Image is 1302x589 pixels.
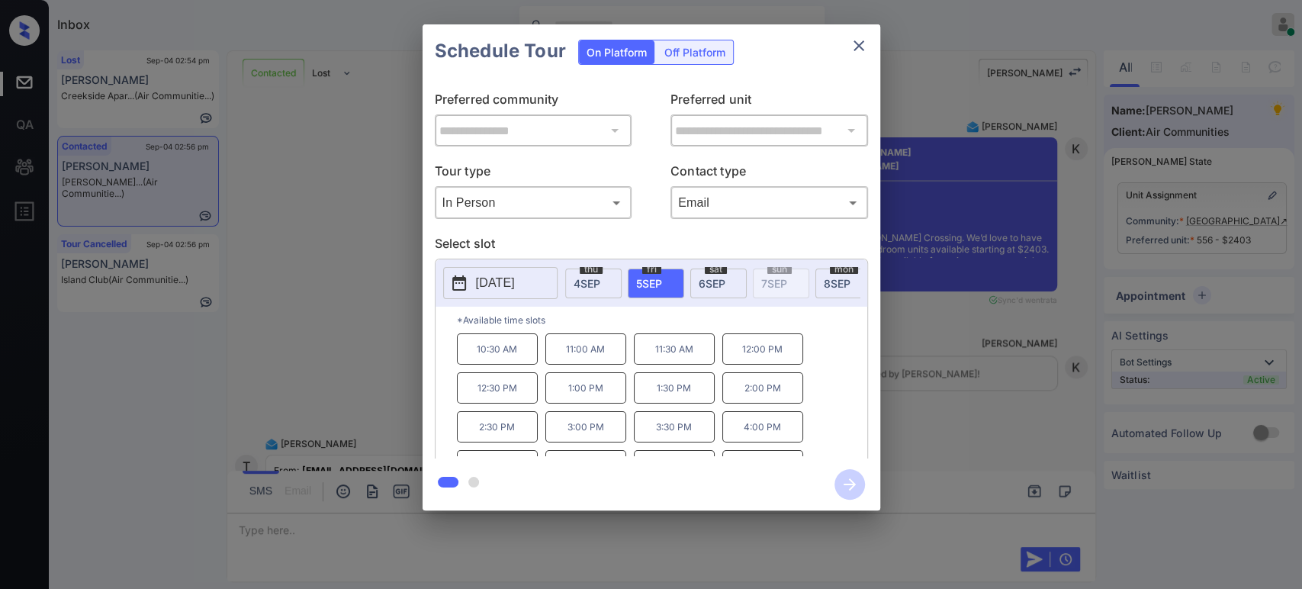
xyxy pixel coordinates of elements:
p: 10:30 AM [457,333,538,365]
div: On Platform [579,40,654,64]
div: date-select [690,269,747,298]
p: 5:30 PM [634,450,715,481]
button: [DATE] [443,267,558,299]
p: 4:30 PM [457,450,538,481]
span: thu [580,265,603,274]
p: 2:30 PM [457,411,538,443]
p: 3:00 PM [545,411,626,443]
p: Contact type [670,162,868,186]
p: 1:30 PM [634,372,715,404]
p: Preferred unit [670,90,868,114]
div: Email [674,190,864,215]
span: 6 SEP [699,277,725,290]
h2: Schedule Tour [423,24,578,78]
p: 11:30 AM [634,333,715,365]
p: 3:30 PM [634,411,715,443]
button: close [844,31,874,61]
button: btn-next [825,465,874,504]
p: 11:00 AM [545,333,626,365]
p: Preferred community [435,90,632,114]
p: 12:00 PM [722,333,803,365]
span: sat [705,265,727,274]
div: date-select [565,269,622,298]
p: Tour type [435,162,632,186]
p: *Available time slots [457,307,867,333]
p: 2:00 PM [722,372,803,404]
p: 12:30 PM [457,372,538,404]
div: In Person [439,190,628,215]
div: date-select [815,269,872,298]
p: Select slot [435,234,868,259]
span: 4 SEP [574,277,600,290]
div: Off Platform [657,40,733,64]
span: 5 SEP [636,277,662,290]
div: date-select [628,269,684,298]
span: mon [830,265,858,274]
p: 6:00 PM [722,450,803,481]
p: [DATE] [476,274,515,292]
p: 5:00 PM [545,450,626,481]
span: 8 SEP [824,277,850,290]
p: 1:00 PM [545,372,626,404]
p: 4:00 PM [722,411,803,443]
span: fri [642,265,661,274]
